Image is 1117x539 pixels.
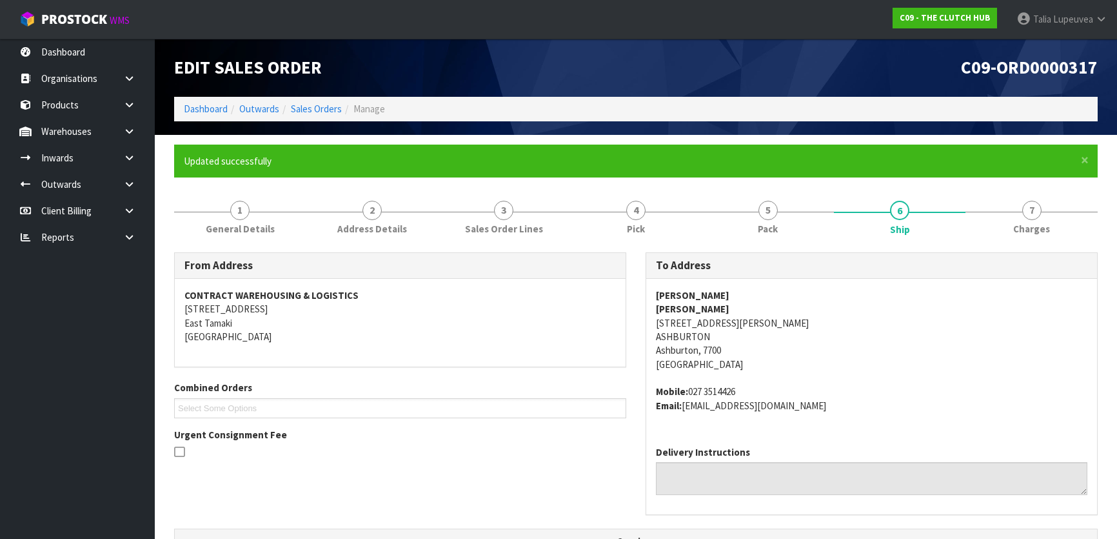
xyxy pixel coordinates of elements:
span: Pack [758,222,778,236]
span: 6 [890,201,909,220]
small: WMS [110,14,130,26]
h3: To Address [656,259,1087,272]
span: 5 [758,201,778,220]
label: Delivery Instructions [656,445,750,459]
span: 3 [494,201,513,220]
span: Talia [1033,13,1051,25]
strong: [PERSON_NAME] [656,289,729,301]
span: ProStock [41,11,107,28]
span: Edit Sales Order [174,56,322,79]
address: [STREET_ADDRESS] East Tamaki [GEOGRAPHIC_DATA] [184,289,616,344]
a: Dashboard [184,103,228,115]
strong: mobile [656,385,688,398]
span: Sales Order Lines [465,222,543,236]
span: Pick [627,222,645,236]
strong: C09 - THE CLUTCH HUB [900,12,990,23]
span: Charges [1013,222,1050,236]
span: C09-ORD0000317 [961,56,1098,79]
h3: From Address [184,259,616,272]
span: Ship [890,223,910,236]
label: Urgent Consignment Fee [174,428,287,442]
address: 027 3514426 [EMAIL_ADDRESS][DOMAIN_NAME] [656,385,1087,412]
span: × [1081,151,1089,169]
a: Outwards [239,103,279,115]
span: 7 [1022,201,1042,220]
img: cube-alt.png [19,11,35,27]
a: C09 - THE CLUTCH HUB [893,8,997,28]
a: Sales Orders [291,103,342,115]
address: [STREET_ADDRESS][PERSON_NAME] ASHBURTON Ashburton, 7700 [GEOGRAPHIC_DATA] [656,289,1087,372]
strong: email [656,400,682,412]
label: Combined Orders [174,381,252,394]
span: General Details [206,222,275,236]
span: 4 [626,201,646,220]
strong: [PERSON_NAME] [656,303,729,315]
span: Address Details [337,222,407,236]
span: Lupeuvea [1053,13,1093,25]
span: 1 [230,201,250,220]
span: 2 [362,201,382,220]
span: Updated successfully [184,155,272,167]
strong: CONTRACT WAREHOUSING & LOGISTICS [184,289,359,301]
span: Manage [353,103,385,115]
